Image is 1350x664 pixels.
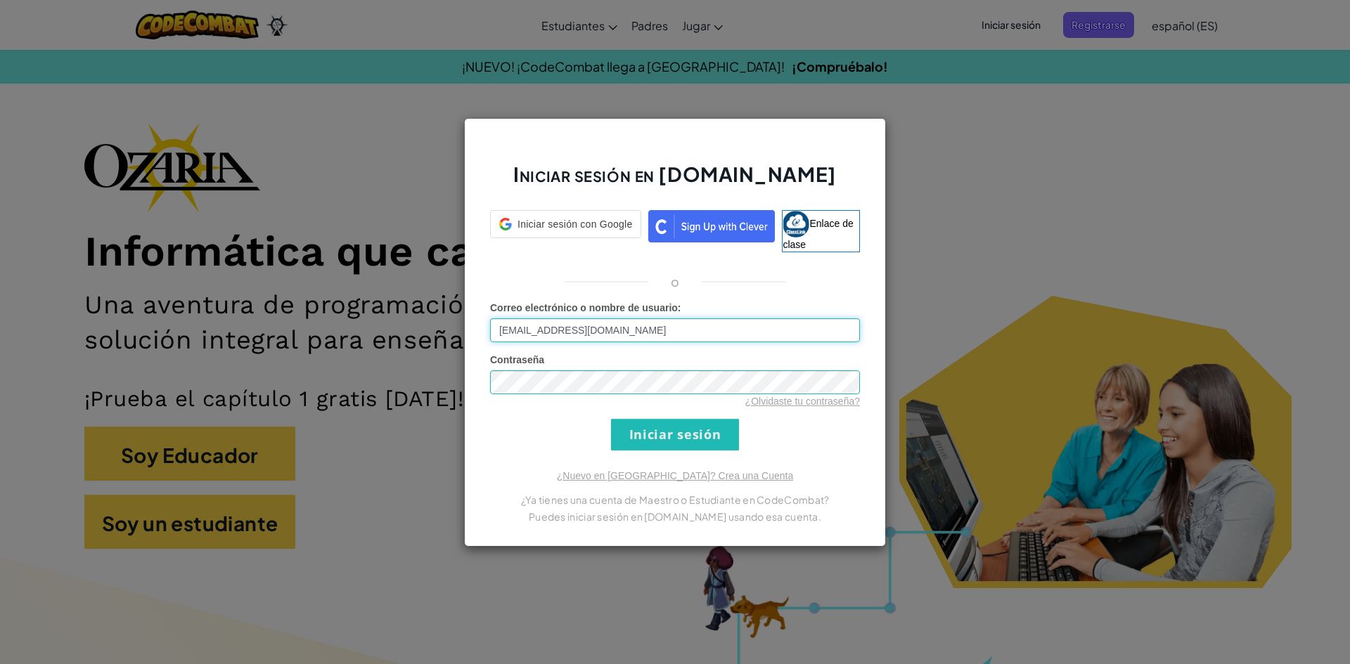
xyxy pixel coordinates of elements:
font: Contraseña [490,354,544,365]
font: Iniciar sesión con Google [517,219,632,230]
a: ¿Olvidaste tu contraseña? [745,396,860,407]
font: Enlace de clase [783,217,853,249]
font: Correo electrónico o nombre de usuario [490,302,678,313]
font: ¿Ya tienes una cuenta de Maestro o Estudiante en CodeCombat? [521,493,830,506]
input: Iniciar sesión [611,419,739,450]
div: Iniciar sesión con Google [490,210,641,238]
font: o [671,273,679,289]
img: classlink-logo-small.png [783,211,809,237]
a: Iniciar sesión con Google [490,210,641,252]
a: ¿Nuevo en [GEOGRAPHIC_DATA]? Crea una Cuenta [557,470,793,481]
font: Iniciar sesión en [DOMAIN_NAME] [513,162,836,186]
font: : [678,302,681,313]
font: Puedes iniciar sesión en [DOMAIN_NAME] usando esa cuenta. [529,510,821,523]
img: clever_sso_button@2x.png [648,210,775,242]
